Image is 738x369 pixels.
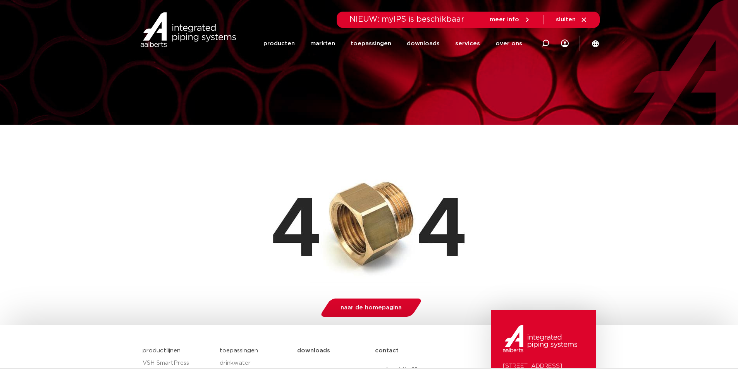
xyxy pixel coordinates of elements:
a: over ons [495,28,522,59]
a: services [455,28,480,59]
a: sluiten [556,16,587,23]
a: downloads [297,341,375,360]
nav: Menu [263,28,522,59]
span: meer info [490,17,519,22]
span: naar de homepagina [341,305,402,311]
a: toepassingen [351,28,391,59]
a: downloads [407,28,440,59]
a: toepassingen [220,348,258,354]
span: NIEUW: myIPS is beschikbaar [349,15,464,23]
div: my IPS [561,28,569,59]
a: productlijnen [143,348,181,354]
a: contact [375,341,453,360]
a: markten [310,28,335,59]
span: sluiten [556,17,576,22]
a: meer info [490,16,531,23]
a: naar de homepagina [319,299,423,317]
a: producten [263,28,295,59]
h1: Pagina niet gevonden [143,129,596,153]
